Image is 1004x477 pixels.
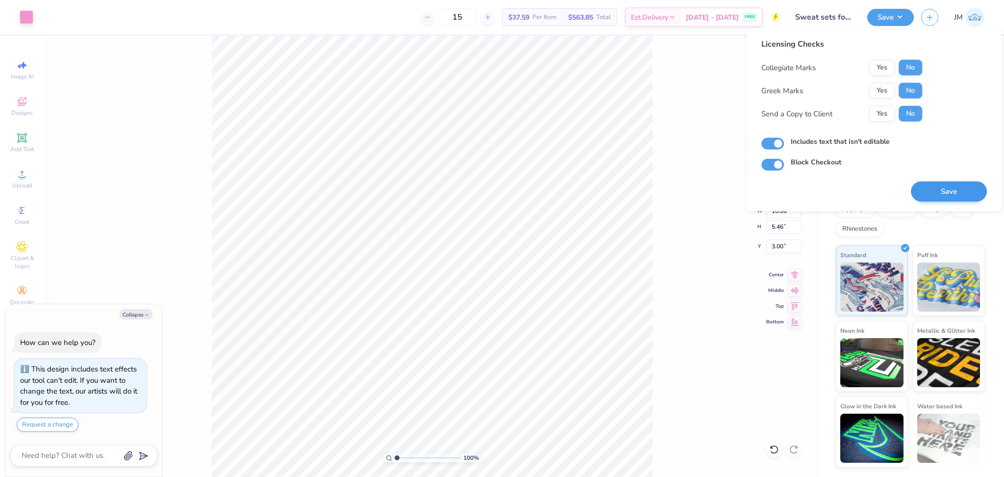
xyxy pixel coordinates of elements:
button: No [899,60,922,76]
input: – – [438,8,477,26]
img: Standard [840,263,904,312]
span: Bottom [766,318,784,325]
span: [DATE] - [DATE] [686,12,739,23]
span: Neon Ink [840,325,864,336]
div: Rhinestones [836,222,883,237]
span: Upload [12,182,32,189]
button: Yes [869,83,895,99]
button: Yes [869,60,895,76]
div: Send a Copy to Client [761,108,832,119]
img: Water based Ink [917,414,980,463]
span: Est. Delivery [631,12,668,23]
div: Licensing Checks [761,38,922,50]
button: Collapse [120,309,152,319]
span: Top [766,303,784,310]
img: Neon Ink [840,338,904,387]
div: This design includes text effects our tool can't edit. If you want to change the text, our artist... [20,364,137,407]
button: Request a change [17,418,78,432]
span: Decorate [10,298,34,306]
span: Middle [766,287,784,294]
label: Block Checkout [791,157,841,167]
span: Clipart & logos [5,254,39,270]
span: Image AI [11,73,34,80]
span: Glow in the Dark Ink [840,401,896,411]
input: Untitled Design [788,7,860,27]
span: JM [954,12,963,23]
button: Yes [869,106,895,122]
a: JM [954,8,984,27]
span: Puff Ink [917,250,938,260]
span: Designs [11,109,33,117]
span: Standard [840,250,866,260]
button: Save [911,182,987,202]
img: John Michael Binayas [965,8,984,27]
img: Metallic & Glitter Ink [917,338,980,387]
img: Puff Ink [917,263,980,312]
span: FREE [745,14,755,21]
span: 100 % [463,453,479,462]
label: Includes text that isn't editable [791,136,890,147]
button: No [899,106,922,122]
span: Water based Ink [917,401,962,411]
button: Save [867,9,914,26]
span: Total [596,12,611,23]
div: How can we help you? [20,338,96,347]
span: Center [766,271,784,278]
span: Metallic & Glitter Ink [917,325,975,336]
span: Greek [15,218,30,226]
span: Add Text [10,145,34,153]
div: Collegiate Marks [761,62,816,73]
span: $37.59 [508,12,529,23]
span: Per Item [532,12,556,23]
div: Greek Marks [761,85,803,96]
button: No [899,83,922,99]
span: $563.85 [568,12,593,23]
img: Glow in the Dark Ink [840,414,904,463]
